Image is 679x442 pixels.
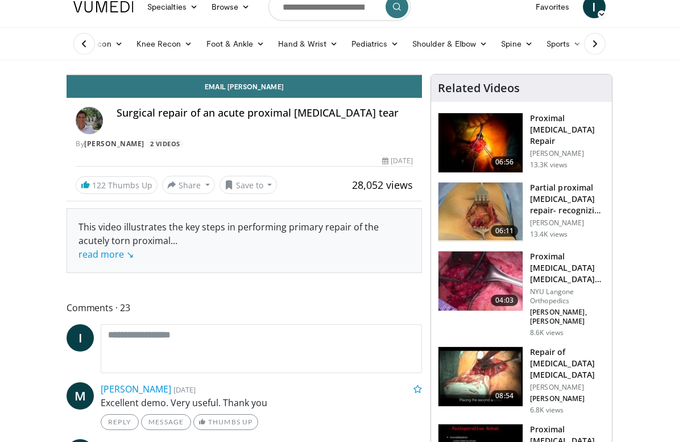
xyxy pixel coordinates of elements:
[530,394,605,403] p: [PERSON_NAME]
[494,32,539,55] a: Spine
[438,113,605,173] a: 06:56 Proximal [MEDICAL_DATA] Repair [PERSON_NAME] 13.3K views
[530,160,568,170] p: 13.3K views
[193,414,258,430] a: Thumbs Up
[530,251,605,285] h3: Proximal [MEDICAL_DATA] [MEDICAL_DATA] Primary Repair Using Transverse [MEDICAL_DATA]
[438,346,605,415] a: 08:54 Repair of [MEDICAL_DATA] [MEDICAL_DATA] [PERSON_NAME] [PERSON_NAME] 6.8K views
[530,113,605,147] h3: Proximal [MEDICAL_DATA] Repair
[491,390,518,402] span: 08:54
[101,383,171,395] a: [PERSON_NAME]
[345,32,405,55] a: Pediatrics
[162,176,215,194] button: Share
[101,396,422,410] p: Excellent demo. Very useful. Thank you
[130,32,200,55] a: Knee Recon
[84,139,144,148] a: [PERSON_NAME]
[141,414,191,430] a: Message
[67,300,422,315] span: Comments 23
[491,156,518,168] span: 06:56
[530,182,605,216] h3: Partial proximal [MEDICAL_DATA] repair- recognizing the "hidden lesion"
[76,139,413,149] div: By
[530,406,564,415] p: 6.8K views
[101,414,139,430] a: Reply
[173,385,196,395] small: [DATE]
[382,156,413,166] div: [DATE]
[530,346,605,381] h3: Repair of [MEDICAL_DATA] [MEDICAL_DATA]
[438,182,605,242] a: 06:11 Partial proximal [MEDICAL_DATA] repair- recognizing the "hidden lesion" [PERSON_NAME] 13.4K...
[78,220,410,261] div: This video illustrates the key steps in performing primary repair of the acutely torn proximal
[491,295,518,306] span: 04:03
[530,308,605,326] p: [PERSON_NAME], [PERSON_NAME]
[73,1,134,13] img: VuMedi Logo
[220,176,278,194] button: Save to
[67,382,94,410] a: M
[92,180,106,191] span: 122
[530,287,605,305] p: NYU Langone Orthopedics
[146,139,184,148] a: 2 Videos
[76,107,103,134] img: Avatar
[438,113,523,172] img: eolv1L8ZdYrFVOcH4xMDoxOmdtO40mAx.150x105_q85_crop-smart_upscale.jpg
[530,383,605,392] p: [PERSON_NAME]
[352,178,413,192] span: 28,052 views
[438,183,523,242] img: sallay_1.png.150x105_q85_crop-smart_upscale.jpg
[78,248,134,261] a: read more ↘
[438,251,523,311] img: O0cEsGv5RdudyPNn4xMDoxOjBzMTt2bJ_2.150x105_q85_crop-smart_upscale.jpg
[117,107,413,119] h4: Surgical repair of an acute proximal [MEDICAL_DATA] tear
[438,81,520,95] h4: Related Videos
[405,32,494,55] a: Shoulder & Elbow
[438,251,605,337] a: 04:03 Proximal [MEDICAL_DATA] [MEDICAL_DATA] Primary Repair Using Transverse [MEDICAL_DATA] NYU L...
[530,230,568,239] p: 13.4K views
[530,149,605,158] p: [PERSON_NAME]
[530,328,564,337] p: 8.6K views
[67,75,422,98] a: Email [PERSON_NAME]
[530,218,605,228] p: [PERSON_NAME]
[67,324,94,352] a: I
[491,225,518,237] span: 06:11
[438,347,523,406] img: 305615_0002_1.png.150x105_q85_crop-smart_upscale.jpg
[76,176,158,194] a: 122 Thumbs Up
[200,32,272,55] a: Foot & Ankle
[271,32,345,55] a: Hand & Wrist
[540,32,589,55] a: Sports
